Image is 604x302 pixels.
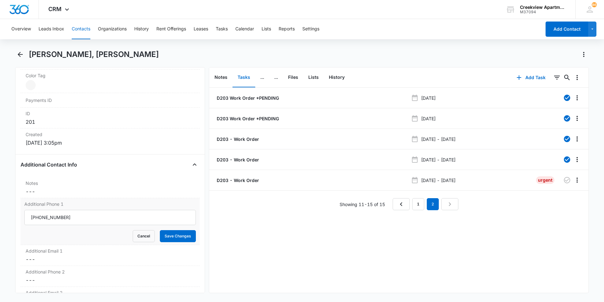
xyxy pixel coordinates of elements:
a: Page 1 [412,198,424,210]
h4: Additional Contact Info [21,161,77,168]
button: Overflow Menu [572,113,582,123]
button: Overflow Menu [572,134,582,144]
a: D203 - Work Order [215,156,259,163]
label: Additional Phone 2 [26,268,195,275]
label: Additional Email 2 [26,289,195,296]
button: Tasks [216,19,228,39]
div: Notes--- [21,177,200,198]
input: Additional Phone 1 [24,210,196,225]
label: Notes [26,180,195,186]
button: Lists [262,19,271,39]
button: Overflow Menu [572,175,582,185]
dd: [DATE] 3:05pm [26,139,195,147]
button: Overflow Menu [572,154,582,165]
button: Reports [279,19,295,39]
dt: ID [26,110,195,117]
em: 2 [427,198,439,210]
dd: --- [26,188,195,195]
button: Cancel [133,230,155,242]
div: account id [520,10,566,14]
dd: --- [26,276,195,284]
button: Actions [579,49,589,60]
p: [DATE] - [DATE] [421,177,456,184]
div: Urgent [536,176,554,184]
p: Showing 11-15 of 15 [340,201,385,208]
a: Previous Page [393,198,410,210]
div: account name [520,5,566,10]
button: Overflow Menu [572,72,582,83]
button: ... [269,68,283,87]
button: Overflow Menu [572,93,582,103]
a: D203 - Work Order [215,177,259,184]
dt: Payments ID [26,97,68,104]
dd: 201 [26,118,195,126]
a: D203 Work Order *PENDING [215,115,279,122]
button: Close [190,160,200,170]
dt: Created [26,131,195,138]
a: D203 Work Order *PENDING [215,95,279,101]
button: Add Contact [546,22,588,37]
nav: Pagination [393,198,458,210]
button: History [134,19,149,39]
button: Back [15,49,25,60]
h1: [PERSON_NAME], [PERSON_NAME] [29,50,159,59]
label: Additional Phone 1 [24,201,196,207]
div: ID201 [21,108,200,129]
button: Notes [209,68,233,87]
button: ... [255,68,269,87]
button: History [324,68,350,87]
p: [DATE] - [DATE] [421,156,456,163]
div: Created[DATE] 3:05pm [21,129,200,149]
button: Search... [562,72,572,83]
button: Organizations [98,19,127,39]
button: Leads Inbox [39,19,64,39]
button: Lists [303,68,324,87]
a: D203 - Work Order [215,136,259,142]
button: Overview [11,19,31,39]
button: Save Changes [160,230,196,242]
div: Color Tag [21,70,200,93]
button: Filters [552,72,562,83]
div: Additional Phone 2--- [21,266,200,287]
p: [DATE] - [DATE] [421,136,456,142]
span: 86 [592,2,597,7]
p: [DATE] [421,95,436,101]
button: Files [283,68,303,87]
span: CRM [48,6,62,12]
button: Leases [194,19,208,39]
label: Additional Email 1 [26,248,195,254]
button: Rent Offerings [156,19,186,39]
dd: --- [26,255,195,263]
button: Contacts [72,19,90,39]
button: Calendar [235,19,254,39]
div: notifications count [592,2,597,7]
button: Tasks [233,68,255,87]
div: Additional Email 1--- [21,245,200,266]
button: Settings [302,19,319,39]
p: [DATE] [421,115,436,122]
button: Add Task [510,70,552,85]
div: Payments ID [21,93,200,108]
label: Color Tag [26,72,195,79]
